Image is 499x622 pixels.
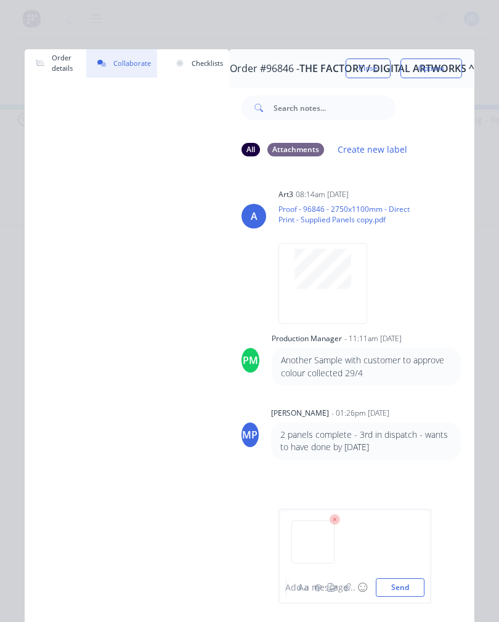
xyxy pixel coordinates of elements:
[230,63,299,75] span: Order #96846 -
[278,204,413,225] p: Proof - 96846 - 2750x1100mm - Direct Print - Supplied Panels copy.pdf
[400,59,462,78] button: Options
[164,49,229,78] button: Checklists
[344,333,402,344] div: - 11:11am [DATE]
[331,141,414,158] button: Create new label
[296,189,349,200] div: 08:14am [DATE]
[251,209,258,224] div: A
[243,353,258,368] div: PM
[280,429,452,454] p: 2 panels complete - 3rd in dispatch - wants to have done by [DATE]
[86,49,157,78] button: Collaborate
[281,354,452,379] p: Another Sample with customer to approve colour collected 29/4
[299,63,474,75] span: THE FACTORY / DIGITAL ARTWORKS ^
[331,408,389,419] div: - 01:26pm [DATE]
[271,408,329,419] div: [PERSON_NAME]
[272,333,342,344] div: Production Manager
[296,580,310,595] button: Aa
[355,580,370,595] button: ☺
[25,49,79,78] button: Order details
[310,580,325,595] button: @
[285,581,408,594] div: Add a message...
[278,189,293,200] div: art3
[346,59,391,78] button: Close
[274,95,396,120] input: Search notes...
[376,578,424,597] button: Send
[267,143,324,156] div: Attachments
[242,427,258,442] div: MP
[241,143,260,156] div: All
